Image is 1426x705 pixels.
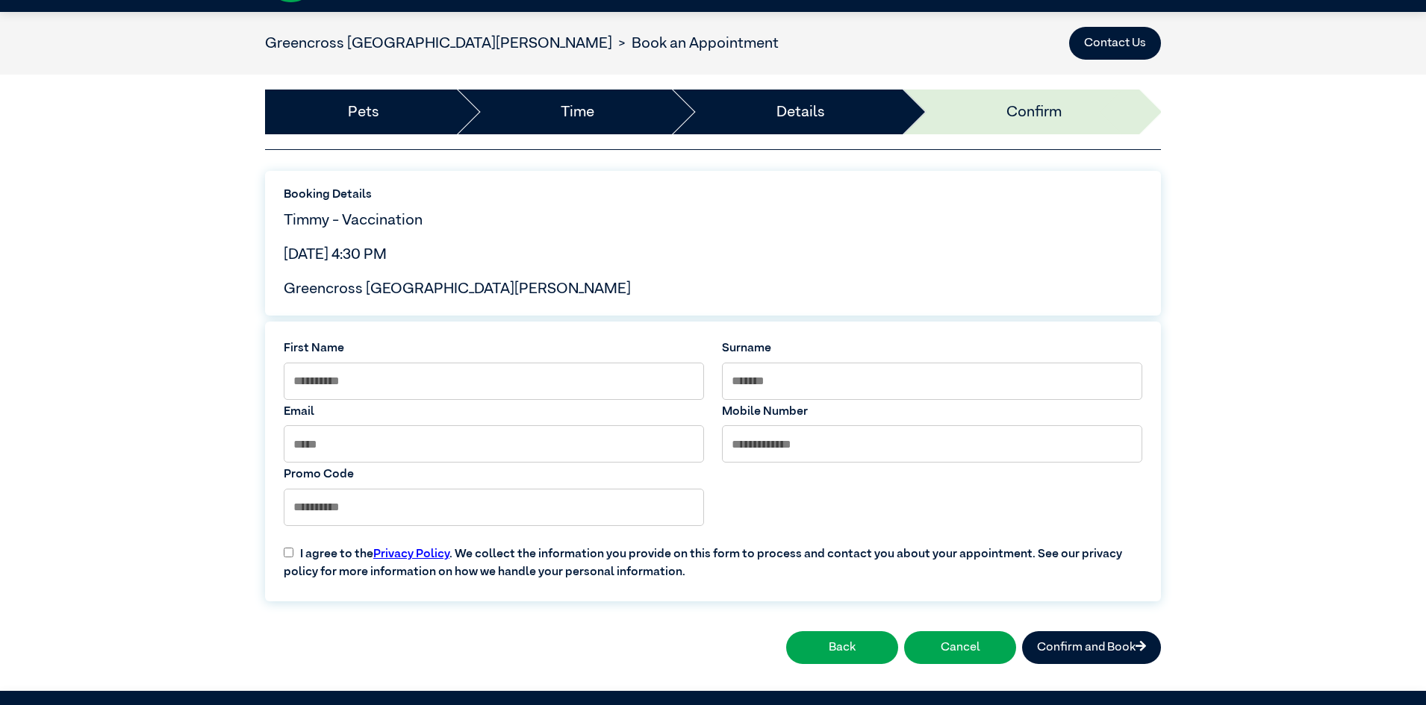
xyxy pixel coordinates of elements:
[561,101,594,123] a: Time
[1022,631,1161,664] button: Confirm and Book
[1069,27,1161,60] button: Contact Us
[612,32,779,54] li: Book an Appointment
[722,403,1142,421] label: Mobile Number
[284,403,704,421] label: Email
[776,101,825,123] a: Details
[284,213,423,228] span: Timmy - Vaccination
[265,36,612,51] a: Greencross [GEOGRAPHIC_DATA][PERSON_NAME]
[373,548,449,560] a: Privacy Policy
[904,631,1016,664] button: Cancel
[722,339,1142,357] label: Surname
[284,247,387,262] span: [DATE] 4:30 PM
[284,466,704,483] label: Promo Code
[284,281,631,296] span: Greencross [GEOGRAPHIC_DATA][PERSON_NAME]
[265,32,779,54] nav: breadcrumb
[275,533,1151,581] label: I agree to the . We collect the information you provide on this form to process and contact you a...
[284,339,704,357] label: First Name
[348,101,379,123] a: Pets
[284,186,1142,204] label: Booking Details
[284,548,293,557] input: I agree to thePrivacy Policy. We collect the information you provide on this form to process and ...
[786,631,898,664] button: Back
